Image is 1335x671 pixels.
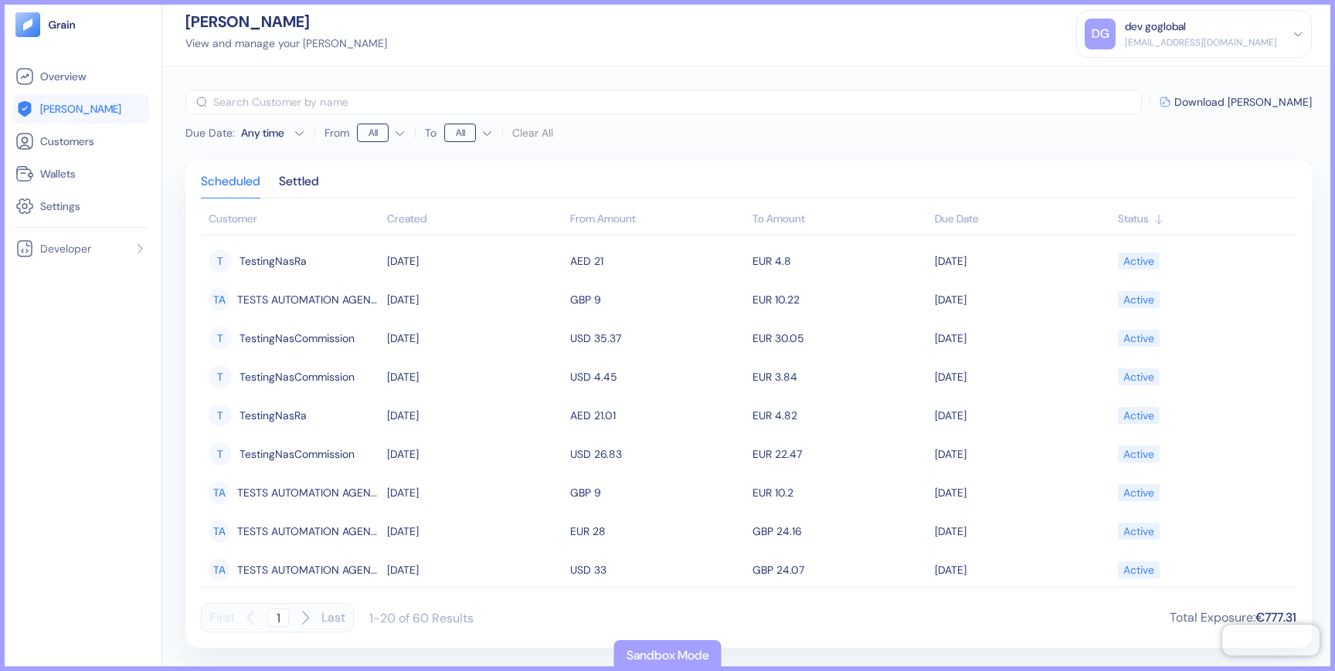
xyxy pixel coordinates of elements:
button: Last [321,603,345,632]
th: From Amount [566,205,749,236]
td: [DATE] [931,280,1113,319]
td: GBP 9 [566,280,749,319]
div: T [209,249,232,273]
div: [EMAIL_ADDRESS][DOMAIN_NAME] [1125,36,1277,49]
a: Customers [15,132,146,151]
label: To [425,127,437,138]
td: EUR 3.84 [749,358,931,396]
span: TESTS AUTOMATION AGENCY - CC [237,480,379,506]
td: EUR 4.8 [749,242,931,280]
button: Download [PERSON_NAME] [1160,97,1312,107]
button: First [209,603,235,632]
div: Active [1123,518,1154,544]
div: Sandbox Mode [627,646,709,665]
div: [PERSON_NAME] [185,14,387,29]
td: GBP 9 [566,473,749,512]
div: T [209,442,232,466]
span: Download [PERSON_NAME] [1174,97,1312,107]
td: [DATE] [383,280,566,319]
td: EUR 30.05 [749,319,931,358]
th: To Amount [749,205,931,236]
td: [DATE] [383,358,566,396]
div: T [209,365,232,388]
div: Active [1123,480,1154,506]
span: Overview [40,69,86,84]
span: TestingNasCommission [239,364,355,390]
div: View and manage your [PERSON_NAME] [185,36,387,52]
button: To [444,120,493,145]
div: Sort ascending [387,211,562,227]
td: [DATE] [383,512,566,551]
div: TA [209,481,229,504]
td: [DATE] [931,473,1113,512]
a: Wallets [15,164,146,183]
td: USD 26.83 [566,435,749,473]
div: dev goglobal [1125,19,1186,35]
td: [DATE] [383,473,566,512]
div: Active [1123,557,1154,583]
td: [DATE] [383,396,566,435]
div: Scheduled [201,176,260,198]
span: Developer [40,241,91,256]
span: [PERSON_NAME] [40,101,121,117]
span: TESTS AUTOMATION AGENCY - CC [237,518,379,544]
td: EUR 4.82 [749,396,931,435]
span: Wallets [40,166,76,181]
div: Active [1123,364,1154,390]
span: €777.31 [1255,609,1296,625]
img: logo-tablet-V2.svg [15,12,40,37]
td: EUR 10.22 [749,280,931,319]
img: logo [48,19,76,30]
span: TestingNasRa [239,402,307,429]
td: [DATE] [931,435,1113,473]
td: EUR 10.2 [749,473,931,512]
td: [DATE] [383,551,566,589]
td: [DATE] [931,396,1113,435]
th: Customer [201,205,383,236]
td: [DATE] [383,242,566,280]
div: TA [209,558,229,581]
div: Active [1123,248,1154,274]
td: [DATE] [931,551,1113,589]
span: TESTS AUTOMATION AGENCY - CC [237,286,379,313]
td: [DATE] [931,358,1113,396]
button: From [357,120,406,145]
td: [DATE] [383,319,566,358]
div: Any time [241,125,287,141]
span: TestingNasCommission [239,325,355,351]
span: TestingNasRa [239,248,307,274]
a: Overview [15,67,146,86]
span: Settings [40,198,80,214]
div: Active [1123,402,1154,429]
td: AED 21.01 [566,396,749,435]
span: Due Date : [185,125,235,141]
div: Total Exposure : [1170,608,1296,627]
td: USD 4.45 [566,358,749,396]
td: AED 21 [566,242,749,280]
div: DG [1085,19,1116,49]
td: [DATE] [383,435,566,473]
td: [DATE] [931,512,1113,551]
div: Sort ascending [1118,211,1289,227]
span: TestingNasCommission [239,441,355,467]
div: Active [1123,286,1154,313]
td: EUR 22.47 [749,435,931,473]
div: Active [1123,441,1154,467]
input: Search Customer by name [213,90,1142,114]
td: GBP 24.07 [749,551,931,589]
label: From [324,127,349,138]
td: GBP 24.16 [749,512,931,551]
button: Due Date:Any time [185,125,305,141]
div: Active [1123,325,1154,351]
td: USD 33 [566,551,749,589]
td: USD 35.37 [566,319,749,358]
div: Settled [279,176,319,198]
div: TA [209,520,229,543]
div: T [209,327,232,350]
span: Customers [40,134,94,149]
td: EUR 28 [566,512,749,551]
span: TESTS AUTOMATION AGENCY - CC [237,557,379,583]
div: TA [209,288,229,311]
div: Sort ascending [935,211,1109,227]
div: 1-20 of 60 Results [369,610,474,626]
